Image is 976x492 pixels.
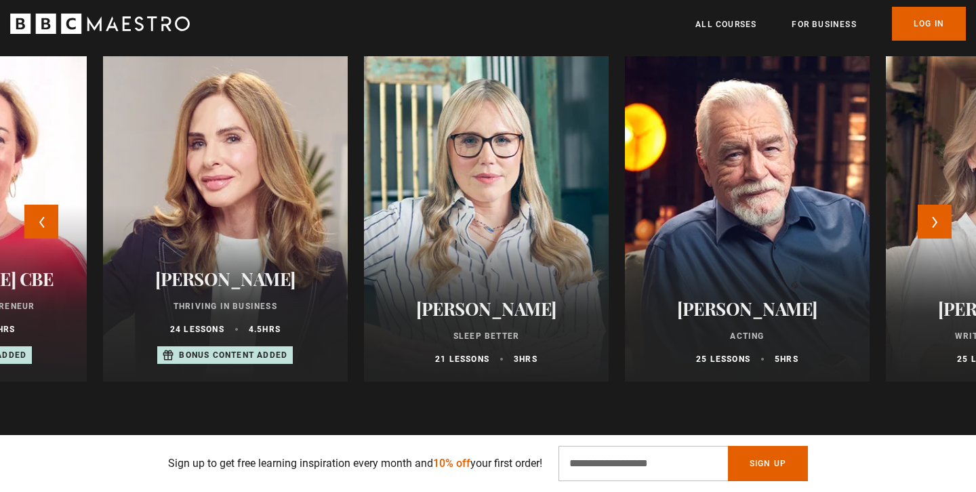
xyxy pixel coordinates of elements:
a: [PERSON_NAME] Sleep Better 21 lessons 3hrs [364,56,609,382]
a: All Courses [695,18,756,31]
p: 24 lessons [170,323,224,335]
p: Sleep Better [380,330,592,342]
p: 25 lessons [696,353,750,365]
h2: [PERSON_NAME] [380,298,592,319]
p: 5 [775,353,798,365]
p: Bonus content added [179,349,287,361]
button: Sign Up [728,446,808,481]
nav: Primary [695,7,966,41]
p: Acting [641,330,853,342]
a: [PERSON_NAME] Thriving in Business 24 lessons 4.5hrs Bonus content added [103,56,348,382]
h2: [PERSON_NAME] [641,298,853,319]
abbr: hrs [519,354,537,364]
span: 10% off [433,457,470,470]
a: [PERSON_NAME] Acting 25 lessons 5hrs [625,56,870,382]
abbr: hrs [780,354,798,364]
p: 21 lessons [435,353,489,365]
p: Thriving in Business [119,300,331,312]
h2: [PERSON_NAME] [119,268,331,289]
svg: BBC Maestro [10,14,190,34]
p: 4.5 [249,323,281,335]
p: Sign up to get free learning inspiration every month and your first order! [168,455,542,472]
a: Log In [892,7,966,41]
abbr: hrs [262,325,281,334]
a: For business [792,18,856,31]
p: 3 [514,353,537,365]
